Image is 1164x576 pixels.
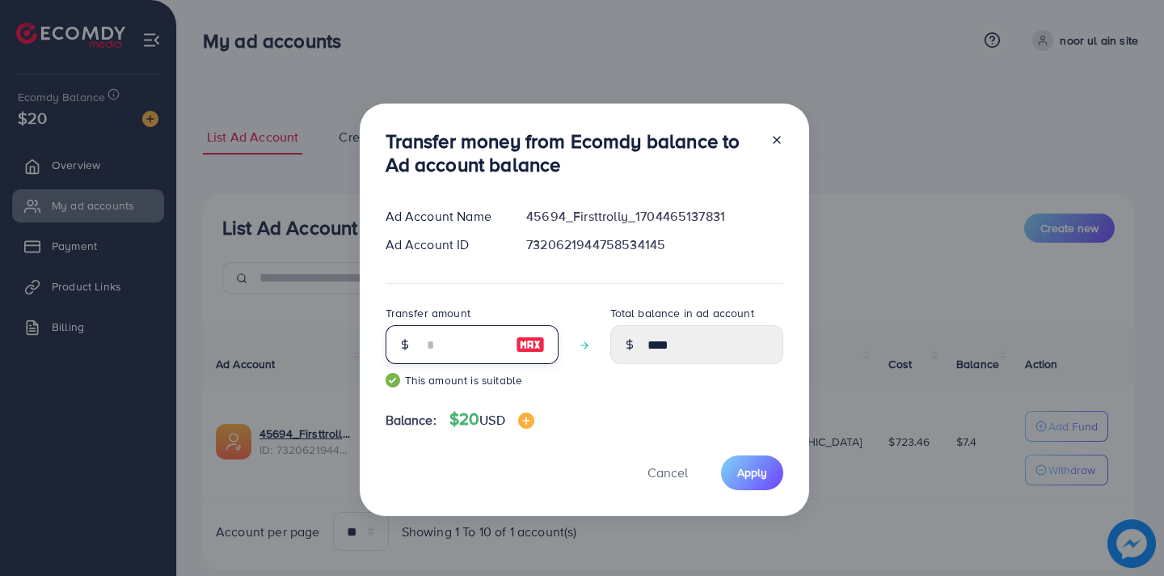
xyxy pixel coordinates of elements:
[449,409,534,430] h4: $20
[373,207,514,226] div: Ad Account Name
[518,413,534,429] img: image
[373,235,514,254] div: Ad Account ID
[610,305,754,321] label: Total balance in ad account
[386,372,559,388] small: This amount is suitable
[386,129,757,176] h3: Transfer money from Ecomdy balance to Ad account balance
[721,455,783,490] button: Apply
[647,464,688,481] span: Cancel
[516,335,545,354] img: image
[513,235,795,254] div: 7320621944758534145
[479,411,504,429] span: USD
[627,455,708,490] button: Cancel
[386,411,436,430] span: Balance:
[513,207,795,226] div: 45694_Firsttrolly_1704465137831
[386,373,400,388] img: guide
[737,464,767,481] span: Apply
[386,305,470,321] label: Transfer amount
